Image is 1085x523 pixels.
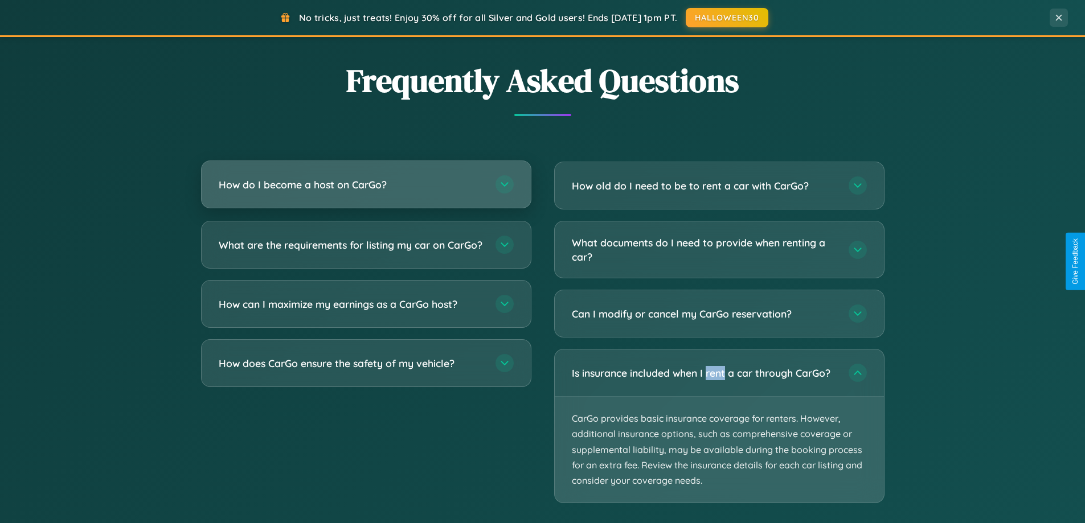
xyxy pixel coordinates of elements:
h3: Is insurance included when I rent a car through CarGo? [572,366,837,380]
p: CarGo provides basic insurance coverage for renters. However, additional insurance options, such ... [555,397,884,503]
h3: What documents do I need to provide when renting a car? [572,236,837,263]
h3: Can I modify or cancel my CarGo reservation? [572,307,837,321]
h2: Frequently Asked Questions [201,59,885,102]
h3: How can I maximize my earnings as a CarGo host? [219,297,484,311]
h3: What are the requirements for listing my car on CarGo? [219,238,484,252]
h3: How old do I need to be to rent a car with CarGo? [572,179,837,193]
button: HALLOWEEN30 [686,8,768,27]
h3: How do I become a host on CarGo? [219,178,484,192]
span: No tricks, just treats! Enjoy 30% off for all Silver and Gold users! Ends [DATE] 1pm PT. [299,12,677,23]
div: Give Feedback [1071,238,1079,285]
h3: How does CarGo ensure the safety of my vehicle? [219,356,484,370]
